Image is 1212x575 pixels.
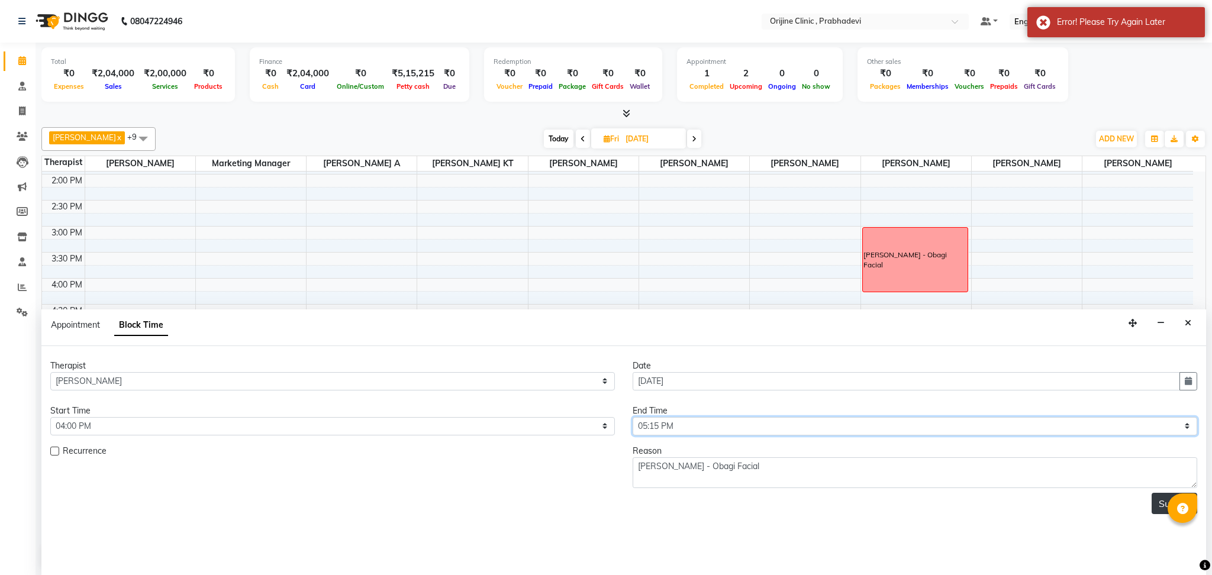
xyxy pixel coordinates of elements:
[53,133,116,142] span: [PERSON_NAME]
[494,82,526,91] span: Voucher
[1057,16,1196,28] div: Error! Please Try Again Later
[639,156,749,171] span: [PERSON_NAME]
[30,5,111,38] img: logo
[51,57,225,67] div: Total
[387,67,439,80] div: ₹5,15,215
[972,156,1082,171] span: [PERSON_NAME]
[601,134,622,143] span: Fri
[417,156,527,171] span: [PERSON_NAME] KT
[633,405,1197,417] div: End Time
[904,67,952,80] div: ₹0
[282,67,334,80] div: ₹2,04,000
[861,156,971,171] span: [PERSON_NAME]
[494,67,526,80] div: ₹0
[191,82,225,91] span: Products
[85,156,195,171] span: [PERSON_NAME]
[394,82,433,91] span: Petty cash
[149,82,181,91] span: Services
[63,445,107,460] span: Recurrence
[297,82,318,91] span: Card
[259,67,282,80] div: ₹0
[526,67,556,80] div: ₹0
[307,156,417,171] span: [PERSON_NAME] A
[102,82,125,91] span: Sales
[589,67,627,80] div: ₹0
[686,67,727,80] div: 1
[952,82,987,91] span: Vouchers
[127,132,146,141] span: +9
[686,57,833,67] div: Appointment
[439,67,460,80] div: ₹0
[196,156,306,171] span: Marketing Manager
[1099,134,1134,143] span: ADD NEW
[765,67,799,80] div: 0
[867,67,904,80] div: ₹0
[49,305,85,317] div: 4:30 PM
[627,67,653,80] div: ₹0
[49,175,85,187] div: 2:00 PM
[863,250,968,271] div: [PERSON_NAME] - Obagi Facial
[1021,82,1059,91] span: Gift Cards
[1082,156,1193,171] span: [PERSON_NAME]
[51,82,87,91] span: Expenses
[528,156,639,171] span: [PERSON_NAME]
[259,57,460,67] div: Finance
[259,82,282,91] span: Cash
[494,57,653,67] div: Redemption
[51,319,100,330] span: Appointment
[191,67,225,80] div: ₹0
[526,82,556,91] span: Prepaid
[589,82,627,91] span: Gift Cards
[114,315,168,336] span: Block Time
[51,67,87,80] div: ₹0
[750,156,860,171] span: [PERSON_NAME]
[130,5,182,38] b: 08047224946
[633,372,1180,390] input: yyyy-mm-dd
[50,405,615,417] div: Start Time
[334,67,387,80] div: ₹0
[334,82,387,91] span: Online/Custom
[904,82,952,91] span: Memberships
[544,130,573,148] span: Today
[87,67,139,80] div: ₹2,04,000
[50,360,615,372] div: Therapist
[727,67,765,80] div: 2
[799,67,833,80] div: 0
[633,445,1197,457] div: Reason
[1096,131,1137,147] button: ADD NEW
[952,67,987,80] div: ₹0
[116,133,121,142] a: x
[1152,493,1197,514] button: Submit
[987,82,1021,91] span: Prepaids
[867,82,904,91] span: Packages
[765,82,799,91] span: Ongoing
[42,156,85,169] div: Therapist
[633,360,1197,372] div: Date
[627,82,653,91] span: Wallet
[556,67,589,80] div: ₹0
[867,57,1059,67] div: Other sales
[556,82,589,91] span: Package
[1021,67,1059,80] div: ₹0
[686,82,727,91] span: Completed
[727,82,765,91] span: Upcoming
[987,67,1021,80] div: ₹0
[1179,314,1197,332] button: Close
[49,253,85,265] div: 3:30 PM
[49,227,85,239] div: 3:00 PM
[440,82,459,91] span: Due
[49,279,85,291] div: 4:00 PM
[622,130,681,148] input: 2025-10-17
[49,201,85,213] div: 2:30 PM
[139,67,191,80] div: ₹2,00,000
[799,82,833,91] span: No show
